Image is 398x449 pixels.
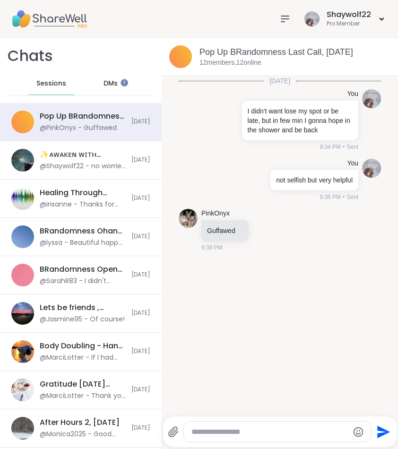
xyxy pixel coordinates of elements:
[8,45,53,67] h1: Chats
[40,353,126,363] div: @MarciLotter - If I had seen such horrible autocorrects I would have fixed them. I think all knew...
[40,276,126,286] div: @SarahR83 - I didn't realize how quickly groups filled up... Lesson learned! Lol
[346,193,358,201] span: Sent
[40,111,126,121] div: Pop Up BRandomness Last Call, [DATE]
[362,89,381,108] img: https://sharewell-space-live.sfo3.digitaloceanspaces.com/user-generated/0b4bfafd-9552-4013-8e7a-e...
[11,340,34,363] img: Body Doubling - Hang Out, Sep 05
[179,209,198,228] img: https://sharewell-space-live.sfo3.digitaloceanspaces.com/user-generated/3d39395a-5486-44ea-9184-d...
[40,430,126,439] div: @Monica2025 - Good night [PERSON_NAME]
[40,188,126,198] div: Healing Through Music, [DATE]
[40,341,126,351] div: Body Doubling - Hang Out, [DATE]
[343,193,345,201] span: •
[40,391,126,401] div: @MarciLotter - Thank you [PERSON_NAME]!
[11,225,34,248] img: BRandomness Ohana Check-in & Body Doubling, Sep 05
[40,123,117,133] div: @PinkOnyx - Guffawed
[11,302,34,325] img: Lets be friends , Sep 05
[11,149,34,172] img: ✨ᴀᴡᴀᴋᴇɴ ᴡɪᴛʜ ʙᴇᴀᴜᴛɪғᴜʟ sᴏᴜʟs✨, Sep 05
[343,143,345,151] span: •
[40,238,126,248] div: @lyssa - Beautiful happy birthday to your daughter
[40,149,126,160] div: ✨ᴀᴡᴀᴋᴇɴ ᴡɪᴛʜ ʙᴇᴀᴜᴛɪғᴜʟ sᴏᴜʟs✨, [DATE]
[347,159,358,168] h4: You
[131,118,150,126] span: [DATE]
[11,417,34,440] img: After Hours 2, Sep 05
[347,89,358,99] h4: You
[131,424,150,432] span: [DATE]
[131,271,150,279] span: [DATE]
[40,315,125,324] div: @Jasmine95 - Of course!
[201,209,230,218] a: PinkOnyx
[40,162,126,171] div: @Shaywolf22 - no worries I had one at 3 to 4 [DATE]
[11,264,34,286] img: BRandomness Open Forum For 'Em, Sep 05
[199,47,353,57] a: Pop Up BRandomness Last Call, [DATE]
[36,79,66,88] span: Sessions
[40,379,126,389] div: Gratitude [DATE] Journaling and Self Care , [DATE]
[191,427,348,437] textarea: Type your message
[131,233,150,241] span: [DATE]
[304,11,320,26] img: Shaywolf22
[320,143,341,151] span: 9:34 PM
[248,106,353,135] p: I didn't want lose my spot or be late, but in few min I gonna hope in the shower and be back
[320,193,341,201] span: 9:35 PM
[121,79,128,86] iframe: Spotlight
[201,243,223,252] span: 9:39 PM
[276,175,353,185] p: not selfish but very helpful
[327,9,371,20] div: Shaywolf22
[11,379,34,401] img: Gratitude Friday Journaling and Self Care , Sep 05
[40,302,126,313] div: Lets be friends , [DATE]
[11,111,34,133] img: Pop Up BRandomness Last Call, Sep 05
[40,226,126,236] div: BRandomness Ohana Check-in & Body Doubling, [DATE]
[346,143,358,151] span: Sent
[131,156,150,164] span: [DATE]
[131,194,150,202] span: [DATE]
[327,20,371,28] div: Pro Member
[11,187,34,210] img: Healing Through Music, Sep 05
[362,159,381,178] img: https://sharewell-space-live.sfo3.digitaloceanspaces.com/user-generated/0b4bfafd-9552-4013-8e7a-e...
[40,264,126,275] div: BRandomness Open Forum For 'Em, [DATE]
[207,226,243,235] p: Guffawed
[199,58,261,68] p: 12 members, 12 online
[131,309,150,317] span: [DATE]
[40,417,120,428] div: After Hours 2, [DATE]
[353,426,364,438] button: Emoji picker
[169,45,192,68] img: Pop Up BRandomness Last Call, Sep 05
[264,76,296,86] span: [DATE]
[40,200,126,209] div: @irisanne - Thanks for hosting @BRandom502 and for setting up the sesh @Sha777 ! Thanks for the l...
[11,2,87,35] img: ShareWell Nav Logo
[131,386,150,394] span: [DATE]
[372,421,393,442] button: Send
[131,347,150,355] span: [DATE]
[104,79,118,88] span: DMs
